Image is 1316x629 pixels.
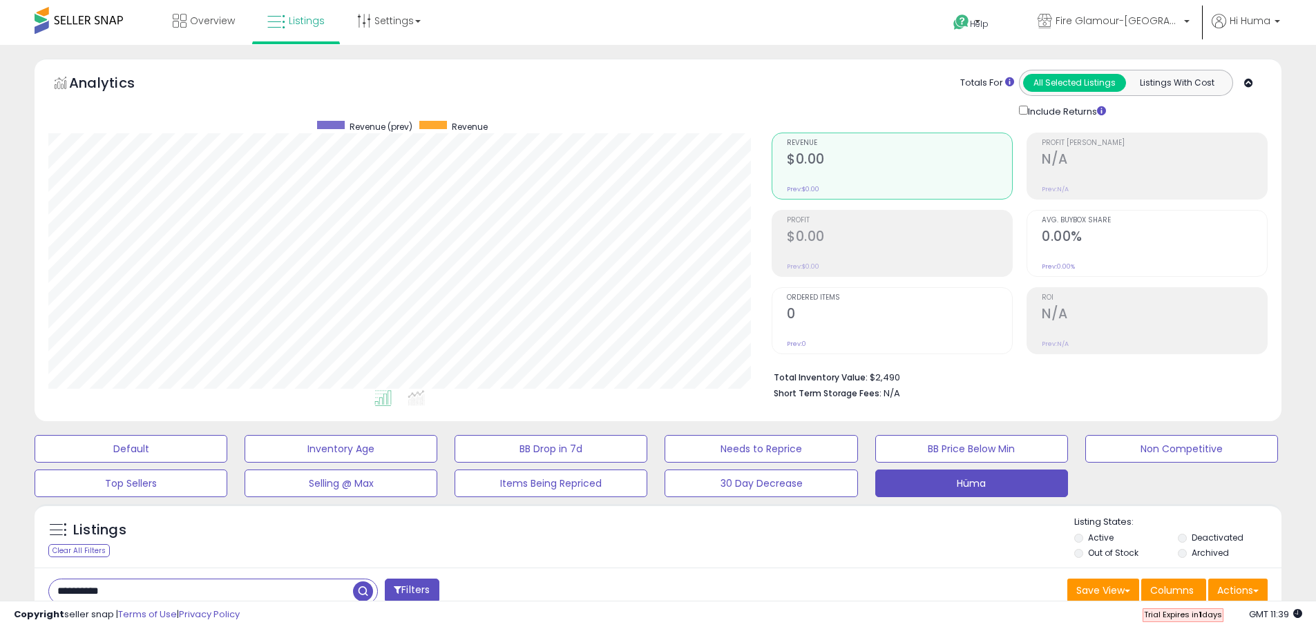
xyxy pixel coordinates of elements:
button: Save View [1067,579,1139,602]
button: Columns [1141,579,1206,602]
button: 30 Day Decrease [665,470,857,497]
span: 2025-08-14 11:39 GMT [1249,608,1302,621]
small: Prev: 0 [787,340,806,348]
h2: $0.00 [787,229,1012,247]
div: Include Returns [1009,103,1123,119]
div: seller snap | | [14,608,240,621]
small: Prev: N/A [1042,185,1069,193]
strong: Copyright [14,608,64,621]
div: Totals For [960,77,1014,90]
a: Hi Huma [1212,14,1280,45]
span: Listings [289,14,325,28]
div: Clear All Filters [48,544,110,557]
span: Avg. Buybox Share [1042,217,1267,224]
span: Profit [PERSON_NAME] [1042,139,1267,147]
span: Revenue (prev) [350,121,412,133]
h2: N/A [1042,306,1267,325]
label: Archived [1192,547,1229,559]
button: Non Competitive [1085,435,1278,463]
h2: N/A [1042,151,1267,170]
label: Out of Stock [1088,547,1138,559]
small: Prev: $0.00 [787,185,819,193]
span: Revenue [452,121,488,133]
small: Prev: $0.00 [787,262,819,271]
button: Actions [1208,579,1268,602]
h5: Listings [73,521,126,540]
small: Prev: N/A [1042,340,1069,348]
button: Filters [385,579,439,603]
span: N/A [884,387,900,400]
span: Profit [787,217,1012,224]
b: Total Inventory Value: [774,371,868,383]
span: ROI [1042,294,1267,302]
b: Short Term Storage Fees: [774,387,881,399]
a: Terms of Use [118,608,177,621]
button: Inventory Age [245,435,437,463]
span: Trial Expires in days [1144,609,1222,620]
li: $2,490 [774,368,1257,385]
span: Columns [1150,583,1194,597]
button: Needs to Reprice [665,435,857,463]
i: Get Help [953,14,970,31]
button: All Selected Listings [1023,74,1126,92]
button: Default [35,435,227,463]
b: 1 [1199,609,1202,620]
span: Ordered Items [787,294,1012,302]
label: Deactivated [1192,532,1243,543]
button: Hüma [875,470,1068,497]
span: Hi Huma [1230,14,1270,28]
small: Prev: 0.00% [1042,262,1075,271]
p: Listing States: [1074,516,1281,529]
h5: Analytics [69,73,162,96]
a: Help [942,3,1015,45]
button: Items Being Repriced [455,470,647,497]
span: Overview [190,14,235,28]
button: Listings With Cost [1125,74,1228,92]
button: BB Drop in 7d [455,435,647,463]
a: Privacy Policy [179,608,240,621]
label: Active [1088,532,1114,543]
button: BB Price Below Min [875,435,1068,463]
h2: 0 [787,306,1012,325]
button: Top Sellers [35,470,227,497]
h2: $0.00 [787,151,1012,170]
span: Revenue [787,139,1012,147]
span: Fire Glamour-[GEOGRAPHIC_DATA] [1056,14,1180,28]
span: Help [970,18,989,30]
button: Selling @ Max [245,470,437,497]
h2: 0.00% [1042,229,1267,247]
